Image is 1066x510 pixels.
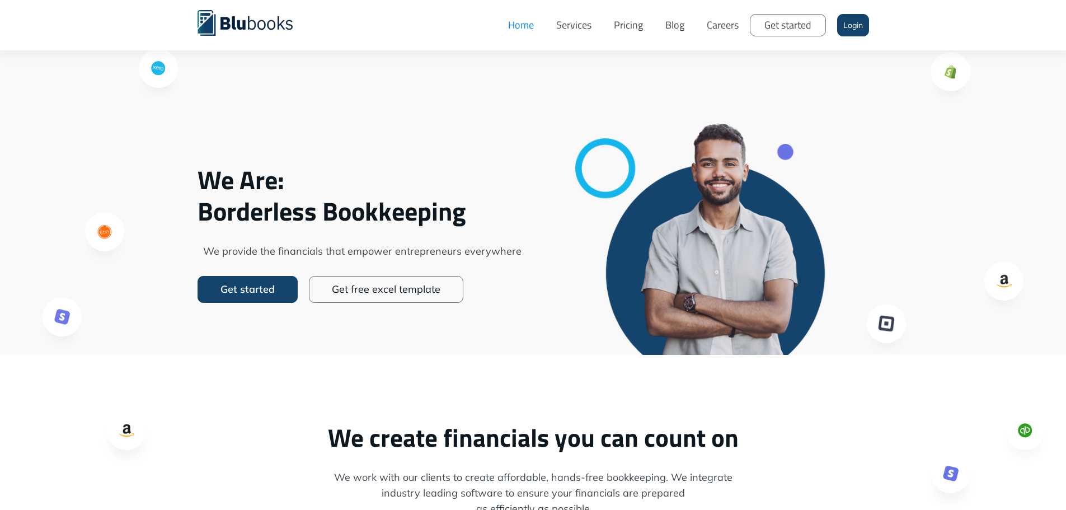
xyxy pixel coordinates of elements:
[654,8,696,42] a: Blog
[750,14,826,36] a: Get started
[837,14,869,36] a: Login
[309,276,463,303] a: Get free excel template
[198,164,528,195] span: We Are:
[545,8,603,42] a: Services
[603,8,654,42] a: Pricing
[198,422,869,453] h2: We create financials you can count on
[198,276,298,303] a: Get started
[696,8,750,42] a: Careers
[198,485,869,501] span: industry leading software to ensure your financials are prepared
[198,470,869,485] span: We work with our clients to create affordable, hands-free bookkeeping. We integrate
[198,195,528,227] span: Borderless Bookkeeping
[497,8,545,42] a: Home
[198,8,309,36] a: home
[198,244,528,259] span: We provide the financials that empower entrepreneurs everywhere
